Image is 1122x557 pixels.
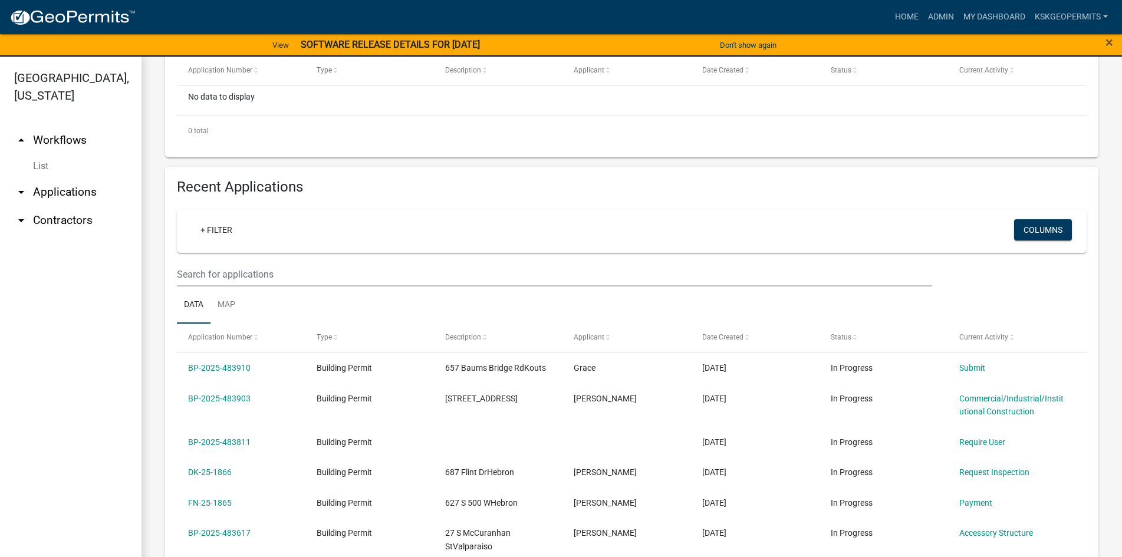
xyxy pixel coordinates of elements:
[831,394,873,403] span: In Progress
[959,66,1008,74] span: Current Activity
[445,528,511,551] span: 27 S McCuranhan StValparaiso
[959,498,992,507] a: Payment
[177,116,1087,146] div: 0 total
[959,363,985,373] a: Submit
[959,394,1064,417] a: Commercial/Industrial/Institutional Construction
[702,333,743,341] span: Date Created
[188,528,251,538] a: BP-2025-483617
[434,57,562,85] datatable-header-cell: Description
[574,394,637,403] span: Matthew Fitzgibbon
[14,133,28,147] i: arrow_drop_up
[831,363,873,373] span: In Progress
[305,324,434,352] datatable-header-cell: Type
[268,35,294,55] a: View
[1014,219,1072,240] button: Columns
[445,333,481,341] span: Description
[445,394,518,403] span: 39 S St Rd 49Valparaiso
[831,333,851,341] span: Status
[317,363,372,373] span: Building Permit
[574,66,604,74] span: Applicant
[1030,6,1113,28] a: KSKgeopermits
[14,185,28,199] i: arrow_drop_down
[177,286,210,324] a: Data
[445,467,514,477] span: 687 Flint DrHebron
[188,66,252,74] span: Application Number
[702,363,726,373] span: 09/25/2025
[959,333,1008,341] span: Current Activity
[562,57,691,85] datatable-header-cell: Applicant
[948,324,1077,352] datatable-header-cell: Current Activity
[959,528,1033,538] a: Accessory Structure
[691,324,820,352] datatable-header-cell: Date Created
[574,498,637,507] span: Tami Evans
[445,498,518,507] span: 627 S 500 WHebron
[445,66,481,74] span: Description
[188,363,251,373] a: BP-2025-483910
[177,179,1087,196] h4: Recent Applications
[188,437,251,447] a: BP-2025-483811
[301,39,480,50] strong: SOFTWARE RELEASE DETAILS FOR [DATE]
[317,66,332,74] span: Type
[831,498,873,507] span: In Progress
[702,66,743,74] span: Date Created
[702,467,726,477] span: 09/25/2025
[317,437,372,447] span: Building Permit
[188,498,232,507] a: FN-25-1865
[210,286,242,324] a: Map
[831,467,873,477] span: In Progress
[574,467,637,477] span: Tami Evans
[831,66,851,74] span: Status
[574,333,604,341] span: Applicant
[445,363,546,373] span: 657 Baums Bridge RdKouts
[574,528,637,538] span: Seth Weber
[317,333,332,341] span: Type
[702,498,726,507] span: 09/25/2025
[923,6,959,28] a: Admin
[188,467,232,477] a: DK-25-1866
[702,528,726,538] span: 09/24/2025
[959,437,1005,447] a: Require User
[691,57,820,85] datatable-header-cell: Date Created
[188,333,252,341] span: Application Number
[317,528,372,538] span: Building Permit
[715,35,781,55] button: Don't show again
[959,467,1029,477] a: Request Inspection
[820,57,948,85] datatable-header-cell: Status
[890,6,923,28] a: Home
[317,467,372,477] span: Building Permit
[434,324,562,352] datatable-header-cell: Description
[177,324,305,352] datatable-header-cell: Application Number
[188,394,251,403] a: BP-2025-483903
[702,437,726,447] span: 09/25/2025
[177,262,932,286] input: Search for applications
[831,528,873,538] span: In Progress
[317,498,372,507] span: Building Permit
[317,394,372,403] span: Building Permit
[1105,34,1113,51] span: ×
[177,57,305,85] datatable-header-cell: Application Number
[702,394,726,403] span: 09/25/2025
[1105,35,1113,50] button: Close
[831,437,873,447] span: In Progress
[562,324,691,352] datatable-header-cell: Applicant
[191,219,242,240] a: + Filter
[574,363,595,373] span: Grace
[959,6,1030,28] a: My Dashboard
[14,213,28,228] i: arrow_drop_down
[820,324,948,352] datatable-header-cell: Status
[177,86,1087,116] div: No data to display
[305,57,434,85] datatable-header-cell: Type
[948,57,1077,85] datatable-header-cell: Current Activity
